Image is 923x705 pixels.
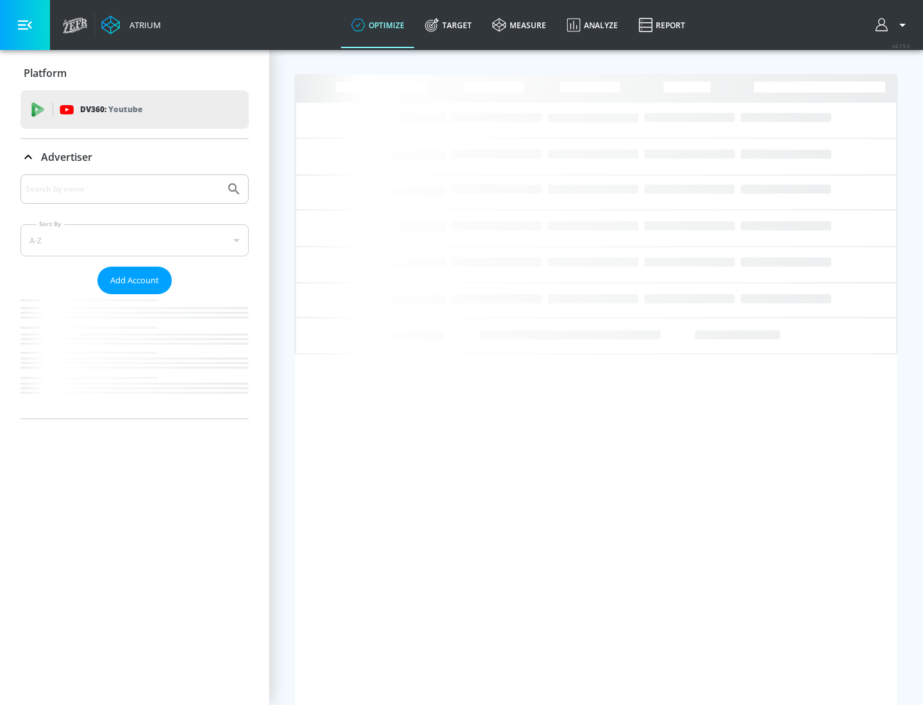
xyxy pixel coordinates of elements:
p: DV360: [80,103,142,117]
div: Atrium [124,19,161,31]
a: Analyze [556,2,628,48]
nav: list of Advertiser [21,294,249,419]
p: Platform [24,66,67,80]
div: Advertiser [21,139,249,175]
a: Report [628,2,695,48]
div: A-Z [21,224,249,256]
p: Youtube [108,103,142,116]
p: Advertiser [41,150,92,164]
label: Sort By [37,220,64,228]
span: Add Account [110,273,159,288]
input: Search by name [26,181,220,197]
button: Add Account [97,267,172,294]
a: optimize [341,2,415,48]
a: Atrium [101,15,161,35]
a: Target [415,2,482,48]
div: Advertiser [21,174,249,419]
span: v 4.19.0 [892,42,910,49]
div: DV360: Youtube [21,90,249,129]
a: measure [482,2,556,48]
div: Platform [21,55,249,91]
